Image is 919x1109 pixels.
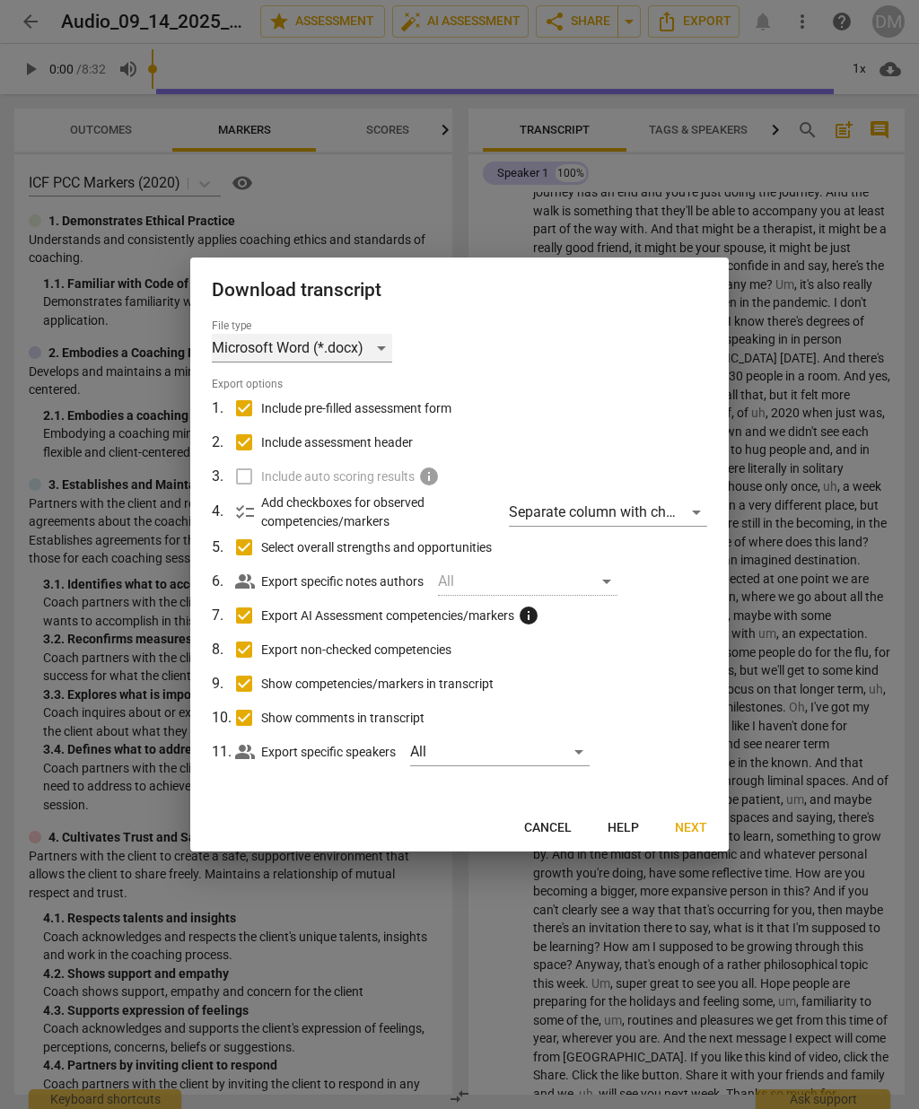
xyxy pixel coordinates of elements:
div: Microsoft Word (*.docx) [212,334,392,362]
span: Export non-checked competencies [261,641,451,659]
label: File type [212,320,251,331]
td: 5 . [212,530,235,564]
p: Export specific speakers [261,743,396,762]
td: 11 . [212,735,235,769]
span: Upgrade to Teams/Academy plan to implement [418,466,440,487]
td: 2 . [212,425,235,459]
div: All [438,567,617,596]
p: Add checkboxes for observed competencies/markers [261,493,495,530]
span: people_alt [234,571,256,592]
span: Show competencies/markers in transcript [261,675,494,694]
span: Export AI Assessment competencies/markers [261,607,514,625]
span: checklist [234,502,256,523]
td: 9 . [212,667,235,701]
span: Include pre-filled assessment form [261,399,451,418]
span: Select overall strengths and opportunities [261,538,492,557]
span: Purchase a subscription to enable [518,605,539,626]
td: 7 . [212,598,235,633]
td: 3 . [212,459,235,493]
span: Include auto scoring results [261,467,415,486]
span: Help [608,819,639,837]
td: 8 . [212,633,235,667]
span: Include assessment header [261,433,413,452]
span: people_alt [234,741,256,763]
td: 10 . [212,701,235,735]
div: Separate column with check marks [509,498,707,527]
td: 6 . [212,564,235,598]
span: Next [675,819,707,837]
span: Show comments in transcript [261,709,424,728]
div: All [410,738,590,766]
p: Export specific notes authors [261,572,424,591]
td: 1 . [212,391,235,425]
button: Next [661,812,722,844]
button: Cancel [510,812,586,844]
span: Cancel [524,819,572,837]
h2: Download transcript [212,279,707,301]
span: Export options [212,377,707,392]
button: Help [593,812,653,844]
td: 4 . [212,493,235,530]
